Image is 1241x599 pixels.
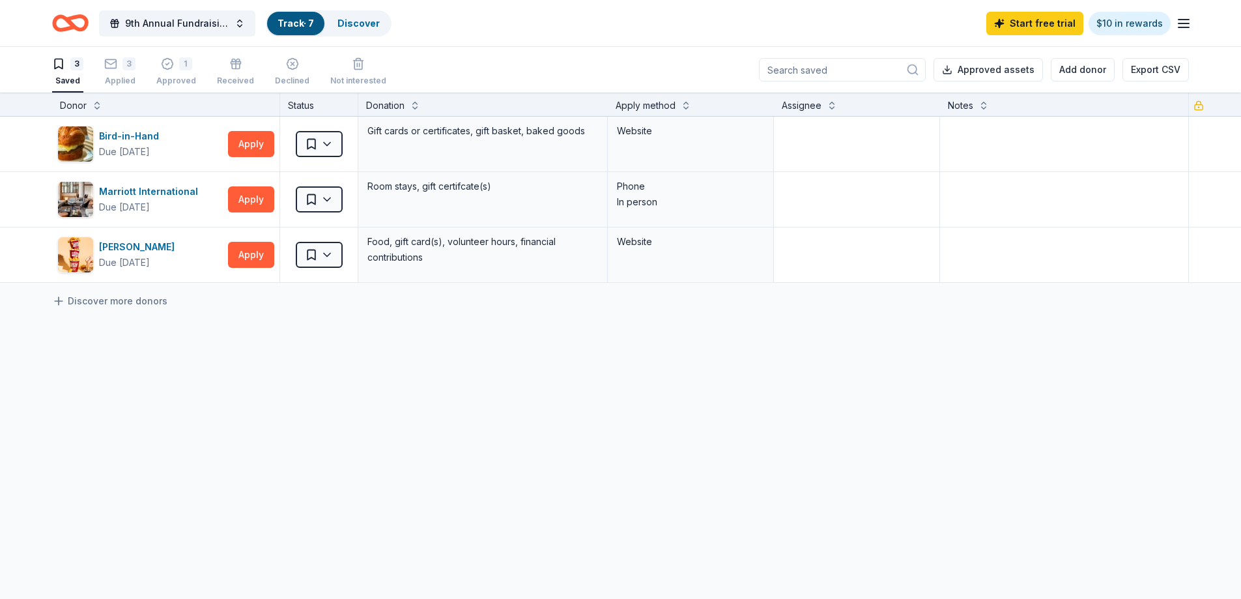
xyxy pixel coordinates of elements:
div: Website [617,123,764,139]
a: Discover [337,18,380,29]
div: Gift cards or certificates, gift basket, baked goods [366,122,599,140]
div: Approved [156,76,196,86]
a: Discover more donors [52,293,167,309]
div: Donor [60,98,87,113]
button: Image for Sheetz[PERSON_NAME]Due [DATE] [57,237,223,273]
div: Due [DATE] [99,144,150,160]
button: Image for Marriott InternationalMarriott InternationalDue [DATE] [57,181,223,218]
span: 9th Annual Fundraising Gala [125,16,229,31]
button: Apply [228,186,274,212]
div: [PERSON_NAME] [99,239,180,255]
div: Received [217,76,254,86]
div: Food, gift card(s), volunteer hours, financial contributions [366,233,599,267]
div: Phone [617,179,764,194]
button: Received [217,52,254,93]
button: 1Approved [156,52,196,93]
button: Export CSV [1122,58,1189,81]
button: 3Saved [52,52,83,93]
img: Image for Bird-in-Hand [58,126,93,162]
a: Start free trial [986,12,1083,35]
div: In person [617,194,764,210]
div: 3 [70,57,83,70]
button: Apply [228,131,274,157]
div: Status [280,93,358,116]
button: Apply [228,242,274,268]
input: Search saved [759,58,926,81]
div: Declined [275,76,309,86]
button: Image for Bird-in-HandBird-in-HandDue [DATE] [57,126,223,162]
div: Donation [366,98,405,113]
div: Notes [948,98,973,113]
div: Apply method [616,98,676,113]
div: Room stays, gift certifcate(s) [366,177,599,196]
a: Track· 7 [278,18,314,29]
div: Applied [104,76,136,86]
button: Add donor [1051,58,1115,81]
div: Marriott International [99,184,203,199]
div: Due [DATE] [99,255,150,270]
button: Not interested [330,52,386,93]
div: 3 [122,57,136,70]
a: $10 in rewards [1089,12,1171,35]
img: Image for Marriott International [58,182,93,217]
a: Home [52,8,89,38]
div: Not interested [330,76,386,86]
button: 3Applied [104,52,136,93]
button: Declined [275,52,309,93]
div: Due [DATE] [99,199,150,215]
div: Bird-in-Hand [99,128,164,144]
button: 9th Annual Fundraising Gala [99,10,255,37]
div: Assignee [782,98,821,113]
img: Image for Sheetz [58,237,93,272]
button: Track· 7Discover [266,10,392,37]
div: Saved [52,76,83,86]
button: Approved assets [934,58,1043,81]
div: Website [617,234,764,250]
div: 1 [179,57,192,70]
